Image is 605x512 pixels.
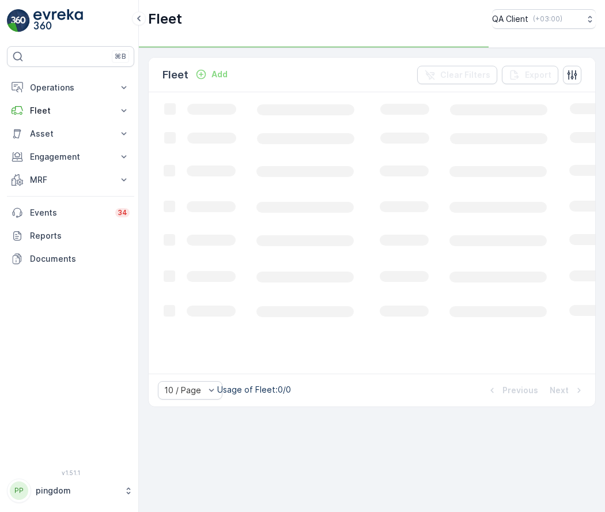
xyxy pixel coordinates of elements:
[533,14,562,24] p: ( +03:00 )
[30,151,111,163] p: Engagement
[148,10,182,28] p: Fleet
[30,253,130,265] p: Documents
[485,383,539,397] button: Previous
[525,69,551,81] p: Export
[162,67,188,83] p: Fleet
[115,52,126,61] p: ⌘B
[30,207,108,219] p: Events
[30,82,111,93] p: Operations
[30,230,130,242] p: Reports
[549,383,586,397] button: Next
[502,385,538,396] p: Previous
[30,105,111,116] p: Fleet
[10,481,28,500] div: PP
[36,485,118,496] p: pingdom
[30,174,111,186] p: MRF
[492,13,528,25] p: QA Client
[7,9,30,32] img: logo
[118,208,127,217] p: 34
[7,224,134,247] a: Reports
[7,76,134,99] button: Operations
[7,145,134,168] button: Engagement
[7,479,134,503] button: PPpingdom
[191,67,232,81] button: Add
[7,99,134,122] button: Fleet
[211,69,228,80] p: Add
[417,66,497,84] button: Clear Filters
[30,128,111,140] p: Asset
[7,469,134,476] span: v 1.51.1
[7,201,134,224] a: Events34
[33,9,83,32] img: logo_light-DOdMpM7g.png
[492,9,596,29] button: QA Client(+03:00)
[7,122,134,145] button: Asset
[7,168,134,191] button: MRF
[440,69,490,81] p: Clear Filters
[502,66,558,84] button: Export
[217,384,291,396] p: Usage of Fleet : 0/0
[550,385,569,396] p: Next
[7,247,134,270] a: Documents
